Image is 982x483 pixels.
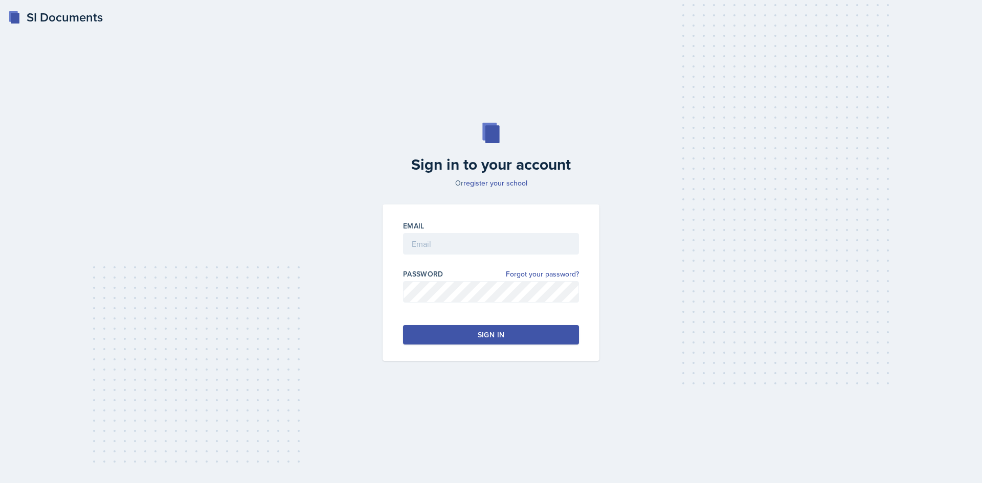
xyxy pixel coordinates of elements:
p: Or [376,178,606,188]
h2: Sign in to your account [376,155,606,174]
div: Sign in [478,330,504,340]
input: Email [403,233,579,255]
button: Sign in [403,325,579,344]
label: Email [403,221,425,231]
label: Password [403,269,443,279]
a: SI Documents [8,8,103,27]
a: register your school [463,178,527,188]
a: Forgot your password? [506,269,579,280]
